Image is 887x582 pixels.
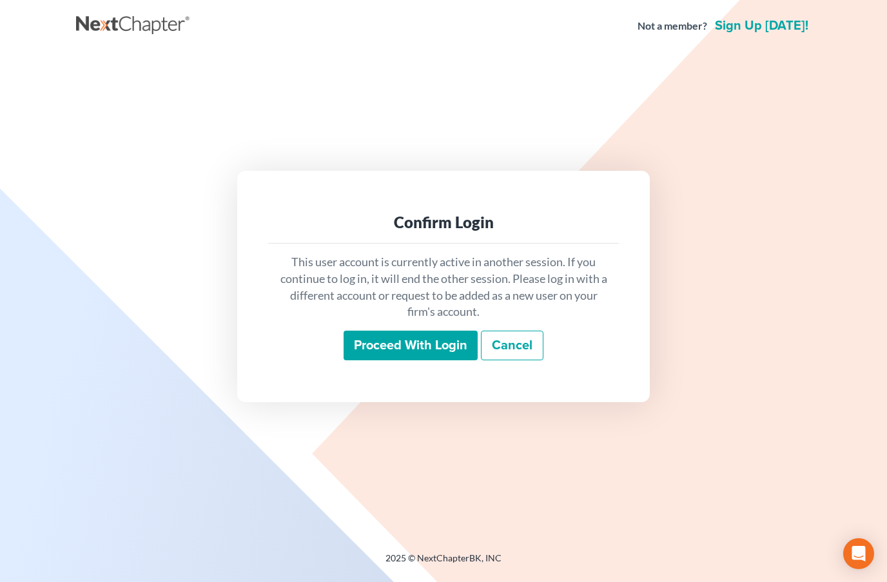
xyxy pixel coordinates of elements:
a: Cancel [481,331,543,360]
a: Sign up [DATE]! [712,19,811,32]
div: 2025 © NextChapterBK, INC [76,552,811,575]
p: This user account is currently active in another session. If you continue to log in, it will end ... [278,254,609,320]
input: Proceed with login [344,331,478,360]
strong: Not a member? [638,19,707,34]
div: Confirm Login [278,212,609,233]
div: Open Intercom Messenger [843,538,874,569]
